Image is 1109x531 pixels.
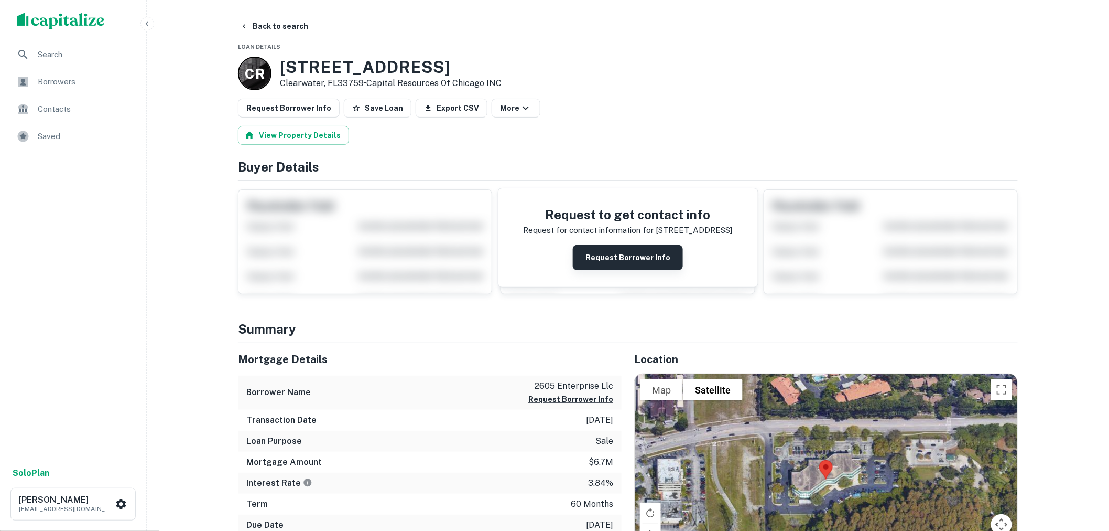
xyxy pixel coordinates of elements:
h6: Term [246,498,268,511]
button: Toggle fullscreen view [991,379,1012,400]
h4: Request to get contact info [524,205,733,224]
svg: The interest rates displayed on the website are for informational purposes only and may be report... [303,478,312,487]
h5: Location [634,352,1018,367]
button: Show satellite imagery [683,379,743,400]
button: Back to search [236,17,312,36]
p: Clearwater, FL33759 • [280,77,502,90]
p: Request for contact information for [524,224,654,237]
img: capitalize-logo.png [17,13,105,29]
button: Request Borrower Info [238,99,340,118]
h3: [STREET_ADDRESS] [280,57,502,77]
button: View Property Details [238,126,349,145]
a: SoloPlan [13,467,49,480]
a: Saved [8,124,138,149]
h6: Mortgage Amount [246,456,322,469]
button: Export CSV [416,99,487,118]
h6: Borrower Name [246,386,311,399]
p: [EMAIL_ADDRESS][DOMAIN_NAME] [19,504,113,514]
a: Search [8,42,138,67]
button: [PERSON_NAME][EMAIL_ADDRESS][DOMAIN_NAME] [10,488,136,521]
strong: Solo Plan [13,468,49,478]
iframe: Chat Widget [1057,447,1109,497]
p: 3.84% [588,477,613,490]
h6: Interest Rate [246,477,312,490]
p: 2605 enterprise llc [528,380,613,392]
p: [STREET_ADDRESS] [656,224,733,237]
p: 60 months [571,498,613,511]
span: Loan Details [238,44,280,50]
h4: Buyer Details [238,157,1018,176]
button: Rotate map clockwise [640,503,661,524]
h6: [PERSON_NAME] [19,496,113,504]
a: Capital Resources Of Chicago INC [366,78,502,88]
span: Contacts [38,103,132,115]
p: sale [595,435,613,448]
p: [DATE] [586,414,613,427]
a: Borrowers [8,69,138,94]
button: Show street map [640,379,683,400]
button: Request Borrower Info [573,245,683,270]
h4: Summary [238,320,1018,338]
span: Search [38,48,132,61]
p: C R [245,63,265,84]
a: Contacts [8,97,138,122]
span: Saved [38,130,132,143]
h6: Loan Purpose [246,435,302,448]
button: Request Borrower Info [528,393,613,406]
h6: Transaction Date [246,414,317,427]
span: Borrowers [38,76,132,88]
button: Save Loan [344,99,411,118]
button: More [492,99,540,118]
p: $6.7m [589,456,613,469]
h5: Mortgage Details [238,352,622,367]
